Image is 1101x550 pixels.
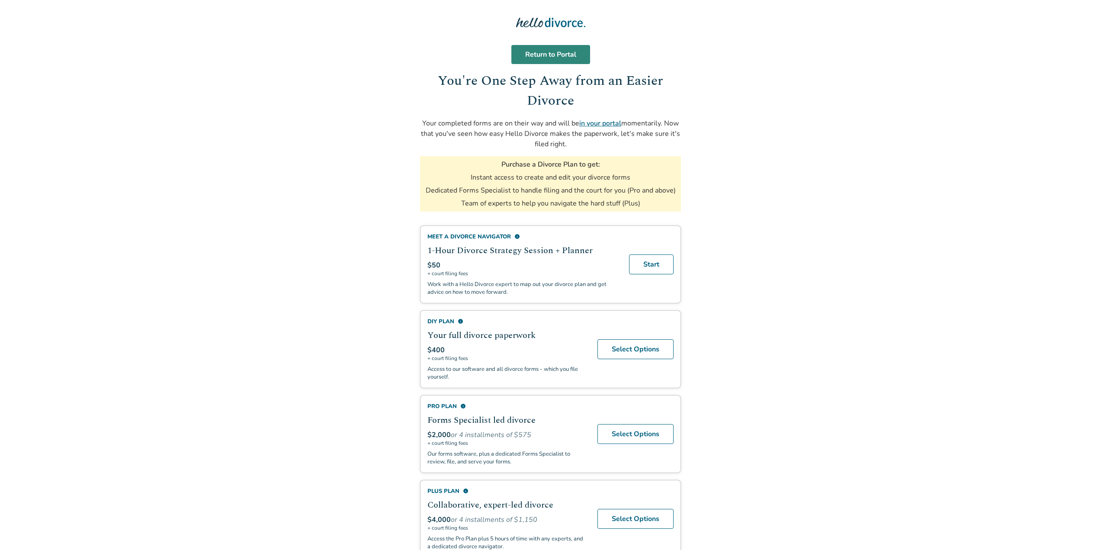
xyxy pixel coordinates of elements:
[514,234,520,239] span: info
[427,280,619,296] p: Work with a Hello Divorce expert to map out your divorce plan and get advice on how to move forward.
[427,440,587,447] span: + court filing fees
[597,424,674,444] a: Select Options
[579,119,621,128] a: in your portal
[427,524,587,531] span: + court filing fees
[427,515,587,524] div: or 4 installments of $1,150
[427,515,451,524] span: $4,000
[458,318,463,324] span: info
[427,261,440,270] span: $50
[427,270,619,277] span: + court filing fees
[597,509,674,529] a: Select Options
[427,430,451,440] span: $2,000
[427,430,587,440] div: or 4 installments of $575
[511,45,590,64] a: Return to Portal
[420,71,681,111] h1: You're One Step Away from an Easier Divorce
[427,329,587,342] h2: Your full divorce paperwork
[420,118,681,149] p: Your completed forms are on their way and will be momentarily. Now that you've seen how easy Hell...
[427,402,587,410] div: Pro Plan
[427,233,619,241] div: Meet a divorce navigator
[471,173,630,182] li: Instant access to create and edit your divorce forms
[460,403,466,409] span: info
[426,186,676,195] li: Dedicated Forms Specialist to handle filing and the court for you (Pro and above)
[597,339,674,359] a: Select Options
[461,199,640,208] li: Team of experts to help you navigate the hard stuff (Plus)
[427,355,587,362] span: + court filing fees
[427,499,587,511] h2: Collaborative, expert-led divorce
[427,450,587,466] p: Our forms software, plus a dedicated Forms Specialist to review, file, and serve your forms.
[516,14,585,31] img: Hello Divorce Logo
[427,345,445,355] span: $400
[427,414,587,427] h2: Forms Specialist led divorce
[427,365,587,381] p: Access to our software and all divorce forms - which you file yourself.
[427,244,619,257] h2: 1-Hour Divorce Strategy Session + Planner
[629,254,674,274] a: Start
[501,160,600,169] h3: Purchase a Divorce Plan to get:
[427,318,587,325] div: DIY Plan
[427,487,587,495] div: Plus Plan
[463,488,469,494] span: info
